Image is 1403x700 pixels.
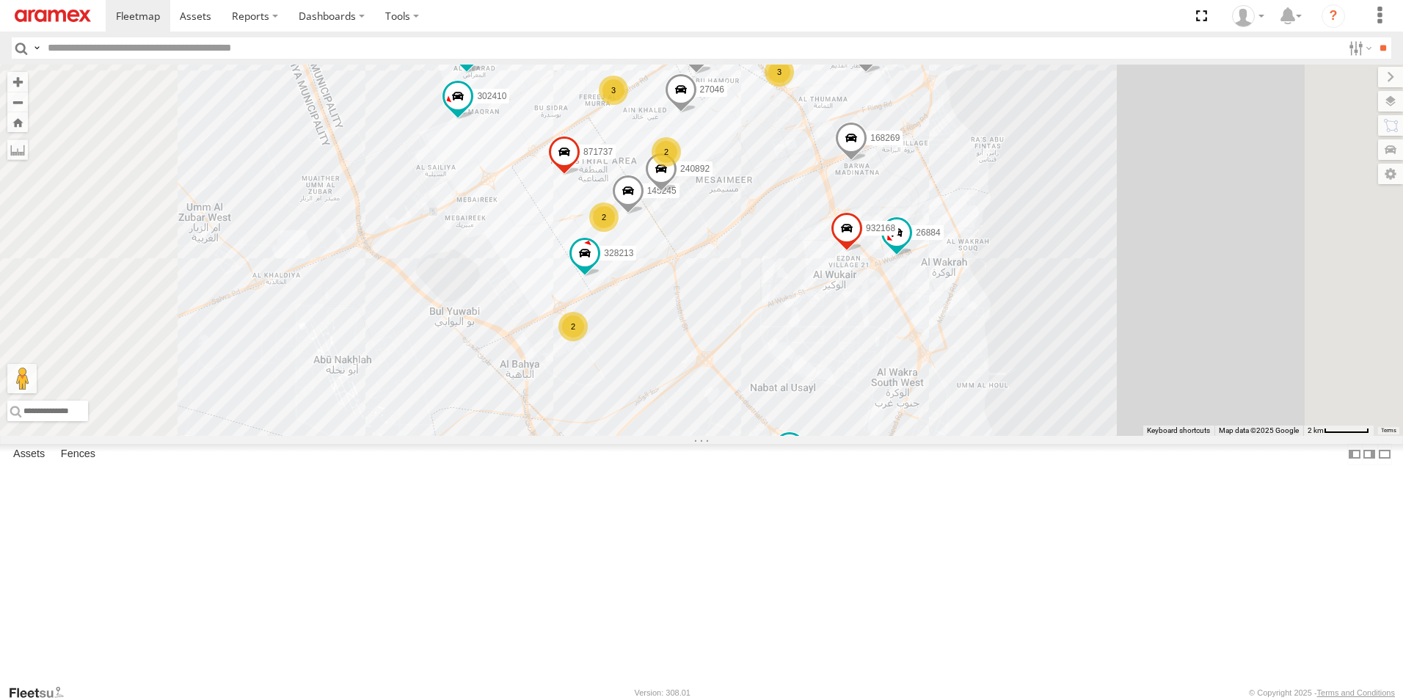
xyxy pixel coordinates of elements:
[765,57,794,87] div: 3
[1303,426,1374,436] button: Map Scale: 2 km per 58 pixels
[558,312,588,341] div: 2
[54,444,103,464] label: Fences
[1249,688,1395,697] div: © Copyright 2025 -
[635,688,690,697] div: Version: 308.01
[7,72,28,92] button: Zoom in
[583,147,613,157] span: 871737
[477,91,506,101] span: 302410
[7,92,28,112] button: Zoom out
[870,134,900,144] span: 168269
[1147,426,1210,436] button: Keyboard shortcuts
[589,203,619,232] div: 2
[7,112,28,132] button: Zoom Home
[1322,4,1345,28] i: ?
[599,76,628,105] div: 3
[1381,428,1396,434] a: Terms (opens in new tab)
[7,364,37,393] button: Drag Pegman onto the map to open Street View
[652,137,681,167] div: 2
[1343,37,1374,59] label: Search Filter Options
[866,223,895,233] span: 932168
[1347,444,1362,465] label: Dock Summary Table to the Left
[1377,444,1392,465] label: Hide Summary Table
[8,685,76,700] a: Visit our Website
[680,164,710,174] span: 240892
[1227,5,1269,27] div: Mohammed Fahim
[916,227,940,238] span: 26884
[1317,688,1395,697] a: Terms and Conditions
[700,84,724,95] span: 27046
[1378,164,1403,184] label: Map Settings
[6,444,52,464] label: Assets
[31,37,43,59] label: Search Query
[604,248,633,258] span: 328213
[1308,426,1324,434] span: 2 km
[15,10,91,22] img: aramex-logo.svg
[1362,444,1377,465] label: Dock Summary Table to the Right
[1219,426,1299,434] span: Map data ©2025 Google
[7,139,28,160] label: Measure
